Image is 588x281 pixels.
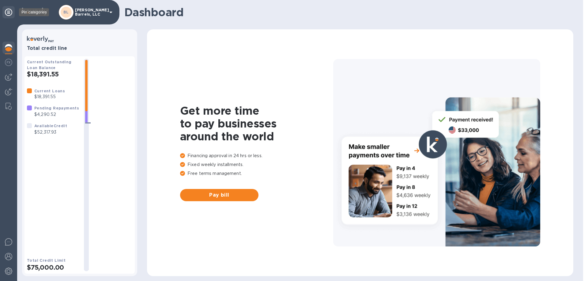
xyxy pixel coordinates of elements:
b: Current Loans [34,89,65,93]
p: Fixed weekly installments. [180,161,333,168]
p: Financing approval in 24 hrs or less. [180,153,333,159]
p: $18,391.55 [34,94,65,100]
h2: $18,391.55 [27,70,79,78]
p: $4,290.52 [34,111,79,118]
b: Current Outstanding Loan Balance [27,60,72,70]
h1: Get more time to pay businesses around the world [180,104,333,143]
p: [PERSON_NAME] Barrels, LLC [75,8,106,17]
img: Foreign exchange [5,59,12,66]
h3: Total credit line [27,46,132,51]
img: Logo [22,8,48,15]
b: BL [63,10,69,14]
b: Available Credit [34,124,67,128]
p: $52,317.93 [34,129,67,135]
h2: $75,000.00 [27,264,79,271]
b: Pending Repayments [34,106,79,110]
p: Free terms management. [180,170,333,177]
b: Total Credit Limit [27,258,66,263]
span: Pay bill [185,191,254,199]
button: Pay bill [180,189,258,201]
h1: Dashboard [124,6,570,19]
